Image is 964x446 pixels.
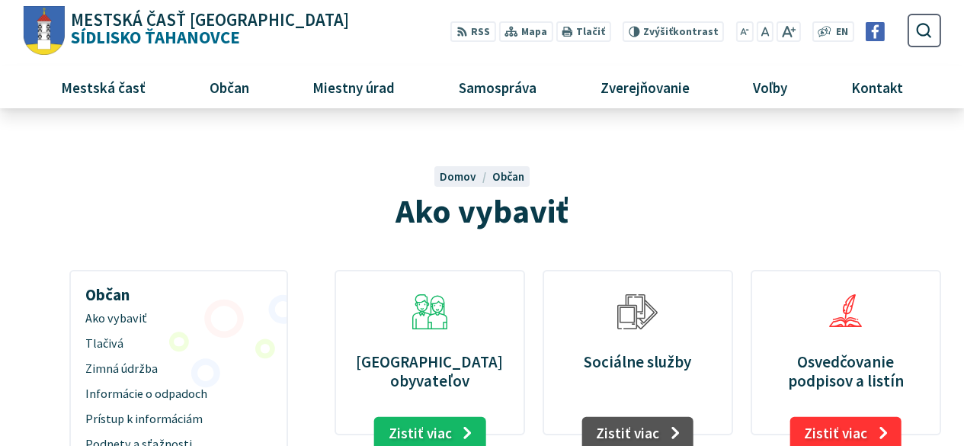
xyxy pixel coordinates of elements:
button: Zmenšiť veľkosť písma [736,21,754,42]
a: RSS [450,21,495,42]
span: Mapa [521,24,547,40]
span: Občan [203,66,255,107]
span: Zimná údržba [85,357,272,382]
a: Domov [440,169,492,184]
a: Miestny úrad [287,66,421,107]
span: Samospráva [453,66,542,107]
span: Zverejňovanie [594,66,695,107]
p: [GEOGRAPHIC_DATA] obyvateľov [354,352,506,390]
span: Mestská časť [GEOGRAPHIC_DATA] [71,11,349,29]
button: Zväčšiť veľkosť písma [777,21,800,42]
h3: Občan [77,274,281,306]
span: Sídlisko Ťahanovce [65,11,349,47]
a: Tlačivá [77,332,281,357]
a: Logo Sídlisko Ťahanovce, prejsť na domovskú stránku. [23,6,348,56]
button: Tlačiť [556,21,610,42]
a: Mestská časť [35,66,172,107]
a: Samospráva [433,66,563,107]
a: Ako vybaviť [77,306,281,332]
span: Informácie o odpadoch [85,382,272,407]
span: Voľby [748,66,793,107]
a: EN [831,24,852,40]
span: Tlačivá [85,332,272,357]
span: Ako vybaviť [85,306,272,332]
span: EN [836,24,848,40]
a: Mapa [498,21,552,42]
p: Osvedčovanie podpisov a listín [769,352,921,390]
span: Domov [440,169,476,184]
a: Občan [183,66,275,107]
a: Voľby [727,66,814,107]
a: Informácie o odpadoch [77,382,281,407]
img: Prejsť na Facebook stránku [866,22,885,41]
span: Mestská časť [55,66,151,107]
p: Sociálne služby [562,352,714,371]
a: Zimná údržba [77,357,281,382]
button: Zvýšiťkontrast [623,21,724,42]
img: Prejsť na domovskú stránku [23,6,65,56]
a: Zverejňovanie [574,66,716,107]
a: Prístup k informáciám [77,407,281,432]
a: Občan [492,169,524,184]
span: kontrast [643,26,719,38]
span: Ako vybaviť [396,190,568,232]
a: Kontakt [825,66,930,107]
button: Nastaviť pôvodnú veľkosť písma [757,21,773,42]
span: Zvýšiť [643,25,673,38]
span: Prístup k informáciám [85,407,272,432]
span: RSS [471,24,490,40]
span: Tlačiť [576,26,605,38]
span: Miestny úrad [307,66,401,107]
span: Kontakt [846,66,909,107]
